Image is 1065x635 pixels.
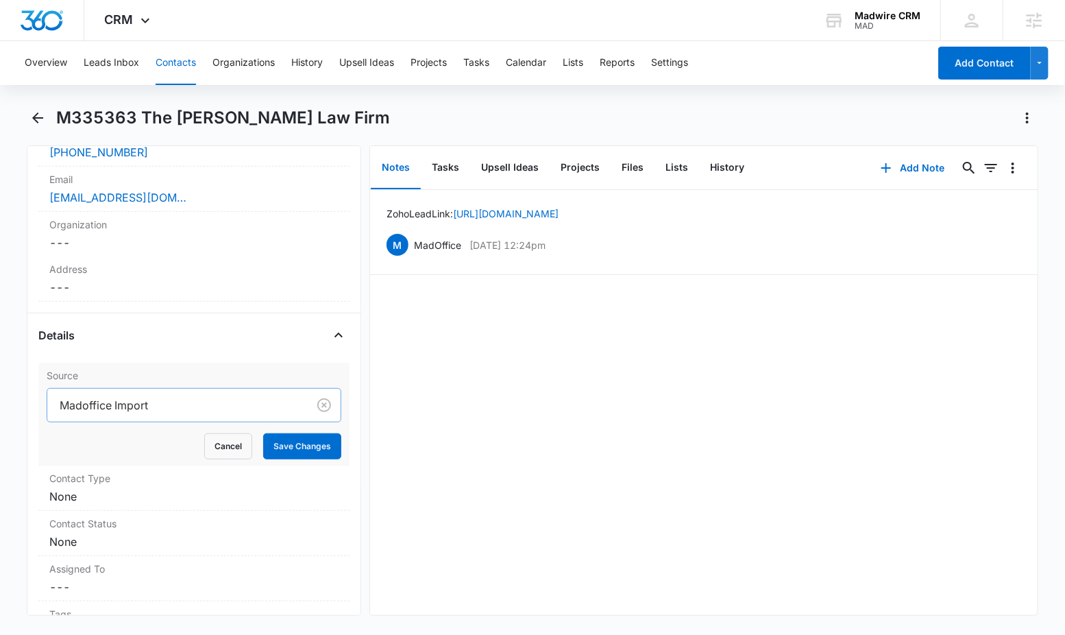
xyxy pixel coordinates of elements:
label: Email [49,172,339,187]
button: Calendar [506,41,546,85]
button: Lists [654,147,699,189]
button: Upsell Ideas [339,41,394,85]
div: account name [855,10,920,21]
button: Reports [600,41,635,85]
button: Overview [25,41,67,85]
button: Settings [651,41,688,85]
button: Actions [1016,107,1038,129]
dd: --- [49,235,339,251]
button: Save Changes [263,433,341,459]
label: Contact Status [49,516,339,531]
div: Assigned To--- [38,556,350,601]
a: [PHONE_NUMBER] [49,144,148,160]
button: Notes [371,147,421,189]
div: Address--- [38,256,350,302]
button: Files [611,147,654,189]
label: Address [49,262,339,276]
button: Organizations [212,41,275,85]
dd: --- [49,279,339,296]
button: Close [328,324,350,346]
button: Tasks [421,147,470,189]
button: Add Contact [938,47,1031,80]
button: Lists [563,41,583,85]
button: Contacts [156,41,196,85]
button: Projects [411,41,447,85]
div: Contact TypeNone [38,466,350,511]
span: M [387,234,408,256]
span: CRM [105,12,134,27]
p: Zoho Lead Link: [387,206,559,221]
label: Contact Type [49,471,339,486]
a: [EMAIL_ADDRESS][DOMAIN_NAME] [49,189,186,206]
button: Search... [958,157,980,179]
button: Projects [550,147,611,189]
button: Add Note [867,152,958,184]
label: Source [47,368,341,383]
label: Assigned To [49,562,339,576]
div: Email[EMAIL_ADDRESS][DOMAIN_NAME] [38,167,350,212]
div: Contact StatusNone [38,511,350,556]
label: Tags [49,607,339,621]
a: [URL][DOMAIN_NAME] [453,208,559,219]
div: account id [855,21,920,31]
div: Organization--- [38,212,350,256]
p: MadOffice [414,238,461,252]
button: History [699,147,755,189]
p: [DATE] 12:24pm [469,238,546,252]
button: Cancel [204,433,252,459]
dd: --- [49,579,339,595]
button: Filters [980,157,1002,179]
h4: Details [38,327,75,344]
button: Back [27,107,48,129]
button: History [291,41,323,85]
h1: M335363 The [PERSON_NAME] Law Firm [56,108,390,128]
button: Clear [313,394,335,416]
dd: None [49,534,339,550]
label: Organization [49,217,339,232]
button: Leads Inbox [84,41,139,85]
button: Tasks [463,41,489,85]
dd: None [49,488,339,505]
button: Upsell Ideas [470,147,550,189]
button: Overflow Menu [1002,157,1024,179]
